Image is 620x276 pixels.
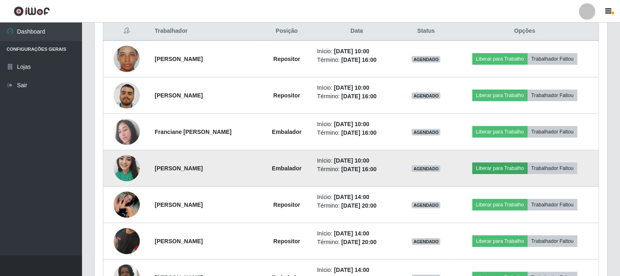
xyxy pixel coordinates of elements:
img: CoreUI Logo [14,6,50,16]
time: [DATE] 20:00 [341,239,376,245]
strong: [PERSON_NAME] [155,56,203,62]
th: Data [312,22,401,41]
li: Início: [317,193,397,201]
time: [DATE] 16:00 [341,129,376,136]
button: Trabalhador Faltou [528,90,577,101]
li: Término: [317,92,397,101]
span: AGENDADO [412,202,440,208]
strong: [PERSON_NAME] [155,201,203,208]
li: Início: [317,120,397,129]
time: [DATE] 10:00 [334,48,369,54]
img: 1708625639310.jpeg [114,119,140,145]
img: 1744410035254.jpeg [114,192,140,218]
strong: Repositor [274,56,300,62]
time: [DATE] 20:00 [341,202,376,209]
img: 1692719083262.jpeg [114,36,140,82]
time: [DATE] 10:00 [334,84,369,91]
time: [DATE] 14:00 [334,194,369,200]
button: Trabalhador Faltou [528,235,577,247]
li: Início: [317,266,397,274]
img: 1742396423884.jpeg [114,151,140,186]
th: Trabalhador [150,22,261,41]
button: Liberar para Trabalho [472,53,528,65]
strong: [PERSON_NAME] [155,165,203,172]
li: Término: [317,201,397,210]
strong: Franciane [PERSON_NAME] [155,129,231,135]
strong: Embalador [272,129,301,135]
li: Início: [317,229,397,238]
time: [DATE] 16:00 [341,93,376,100]
strong: [PERSON_NAME] [155,238,203,244]
time: [DATE] 10:00 [334,121,369,127]
button: Liberar para Trabalho [472,126,528,138]
th: Posição [261,22,312,41]
span: AGENDADO [412,56,440,63]
span: AGENDADO [412,165,440,172]
time: [DATE] 14:00 [334,230,369,237]
img: 1750371001902.jpeg [114,215,140,268]
th: Opções [451,22,599,41]
span: AGENDADO [412,238,440,245]
strong: Repositor [274,238,300,244]
button: Trabalhador Faltou [528,126,577,138]
button: Liberar para Trabalho [472,163,528,174]
th: Status [401,22,451,41]
time: [DATE] 14:00 [334,267,369,273]
li: Início: [317,156,397,165]
strong: Repositor [274,92,300,99]
li: Término: [317,56,397,64]
li: Término: [317,129,397,137]
time: [DATE] 16:00 [341,57,376,63]
strong: [PERSON_NAME] [155,92,203,99]
li: Início: [317,84,397,92]
span: AGENDADO [412,129,440,136]
button: Liberar para Trabalho [472,199,528,210]
strong: Repositor [274,201,300,208]
button: Trabalhador Faltou [528,163,577,174]
button: Trabalhador Faltou [528,199,577,210]
button: Liberar para Trabalho [472,235,528,247]
time: [DATE] 10:00 [334,157,369,164]
span: AGENDADO [412,93,440,99]
time: [DATE] 16:00 [341,166,376,172]
img: 1696116228317.jpeg [114,72,140,119]
li: Início: [317,47,397,56]
button: Liberar para Trabalho [472,90,528,101]
strong: Embalador [272,165,301,172]
button: Trabalhador Faltou [528,53,577,65]
li: Término: [317,165,397,174]
li: Término: [317,238,397,247]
